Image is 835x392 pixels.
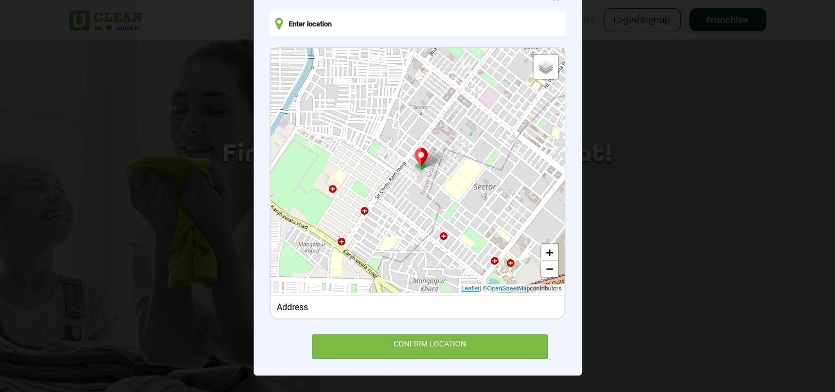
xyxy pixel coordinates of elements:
[270,11,565,36] input: Enter location
[277,302,558,312] div: Address
[534,55,558,79] a: Layers
[541,244,558,261] a: Zoom in
[312,334,548,359] div: CONFIRM LOCATION
[487,284,530,293] a: OpenStreetMap
[461,284,479,293] a: Leaflet
[458,284,564,293] div: | © contributors
[541,261,558,277] a: Zoom out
